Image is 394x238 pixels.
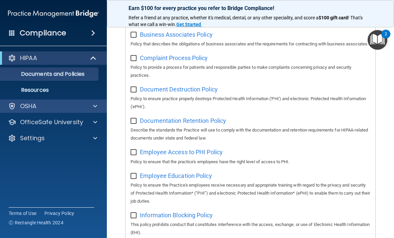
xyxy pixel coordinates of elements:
p: Resources [4,87,95,93]
span: Employee Education Policy [140,172,212,179]
strong: Get Started [176,22,201,27]
h4: Compliance [20,28,66,38]
span: Business Associates Policy [140,31,213,38]
strong: $100 gift card [319,15,348,20]
a: OSHA [8,102,97,110]
span: Complaint Process Policy [140,54,208,61]
span: Employee Access to PHI Policy [140,149,223,156]
p: Policy to ensure the Practice's employees receive necessary and appropriate training with regard ... [131,181,370,205]
p: Policy to ensure practice properly destroys Protected Health Information ('PHI') and electronic P... [131,95,370,111]
p: Policy to ensure that the practice's employees have the right level of access to PHI. [131,158,370,166]
a: Settings [8,134,97,142]
p: Earn $100 for every practice you refer to Bridge Compliance! [129,5,372,11]
p: Describe the standards the Practice will use to comply with the documentation and retention requi... [131,126,370,142]
a: Terms of Use [9,210,36,217]
a: Get Started [176,22,202,27]
p: Settings [20,134,45,142]
span: Documentation Retention Policy [140,117,226,124]
img: PMB logo [8,7,99,20]
a: HIPAA [8,54,97,62]
p: Policy that describes the obligations of business associates and the requirements for contracting... [131,40,370,48]
span: Ⓒ Rectangle Health 2024 [9,219,63,226]
p: Documents and Policies [4,71,95,77]
p: OfficeSafe University [20,118,83,126]
span: Information Blocking Policy [140,212,213,219]
a: Privacy Policy [44,210,74,217]
div: 2 [385,34,387,43]
p: Policy to provide a process for patients and responsible parties to make complaints concerning pr... [131,63,370,79]
p: OSHA [20,102,37,110]
a: OfficeSafe University [8,118,97,126]
span: Document Destruction Policy [140,86,218,93]
p: This policy prohibits conduct that constitutes interference with the access, exchange, or use of ... [131,221,370,237]
span: Refer a friend at any practice, whether it's medical, dental, or any other speciality, and score a [129,15,319,20]
button: Open Resource Center, 2 new notifications [368,30,387,50]
p: HIPAA [20,54,37,62]
span: ! That's what we call a win-win. [129,15,364,27]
